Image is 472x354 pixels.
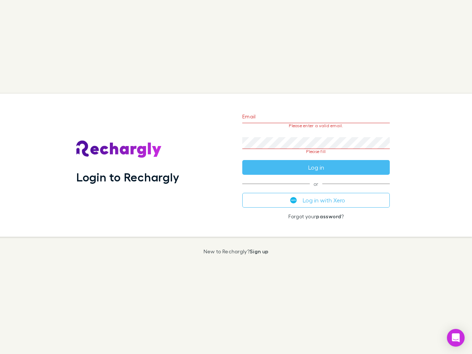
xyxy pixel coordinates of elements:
button: Log in with Xero [242,193,390,208]
a: Sign up [250,248,268,254]
p: Please fill [242,149,390,154]
p: Please enter a valid email. [242,123,390,128]
p: Forgot your ? [242,214,390,219]
img: Rechargly's Logo [76,140,162,158]
a: password [316,213,341,219]
p: New to Rechargly? [204,249,269,254]
button: Log in [242,160,390,175]
span: or [242,184,390,184]
img: Xero's logo [290,197,297,204]
h1: Login to Rechargly [76,170,179,184]
div: Open Intercom Messenger [447,329,465,347]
